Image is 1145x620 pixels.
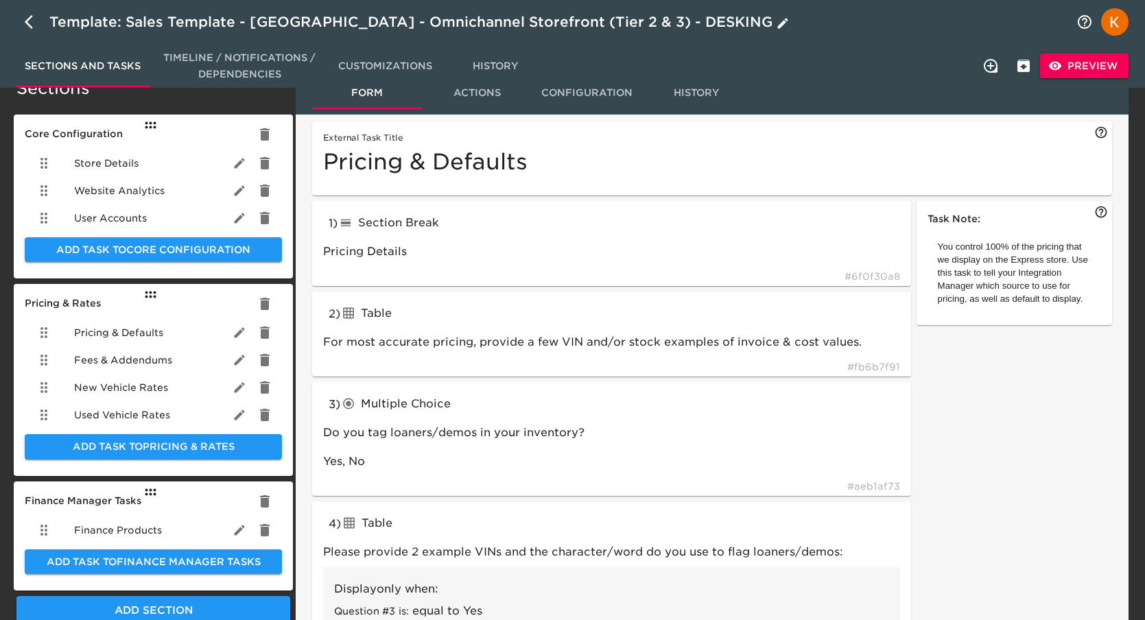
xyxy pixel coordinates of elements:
[25,204,282,232] div: User Accounts
[248,344,281,377] button: delete
[320,84,414,102] span: Form
[25,58,141,75] span: Sections and Tasks
[340,393,542,415] div: Multiple Choice
[248,514,281,547] button: delete
[231,351,248,369] button: Rename Task
[430,84,523,102] span: Actions
[231,406,248,424] button: Rename Task
[248,316,281,349] button: delete
[74,211,147,225] span: User Accounts
[49,11,792,33] div: Template: Sales Template - [GEOGRAPHIC_DATA] - Omnichannel Storefront (Tier 2 & 3) - DESKING
[74,408,170,422] span: Used Vehicle Rates
[255,294,275,314] button: Delete Section Pricing & Rates
[1007,49,1040,82] button: Archive Template
[1101,8,1129,36] img: Profile
[248,398,281,431] button: delete
[917,201,1112,325] button: Task Note:You control 100% of the pricing that we display on the Express store. Use this task to ...
[25,374,282,401] div: New Vehicle Rates
[248,371,281,404] button: delete
[341,512,543,534] div: Table
[231,209,248,227] button: Rename Task
[358,216,439,229] span: Section Break
[340,302,542,324] div: Table
[361,307,392,320] span: Table
[1094,126,1108,139] svg: This name is displayed to customers. Edit the internal name in the configuration tab.
[1051,58,1118,75] span: Preview
[157,49,322,83] span: Timeline / Notifications / Dependencies
[25,549,282,575] button: Add Task toFinance Manager Tasks
[25,237,282,263] button: Add Task toCore Configuration
[25,177,282,204] div: Website Analytics
[25,346,282,374] div: Fees & Addendums
[449,58,542,75] span: History
[25,150,282,177] div: Store Details
[231,154,248,172] button: Rename Task
[25,319,282,346] div: Pricing & Defaults
[16,77,283,99] h5: Sections
[248,147,281,180] button: delete
[74,523,162,537] span: Finance Products
[36,210,52,226] svg: Drag to Reorder
[25,126,282,143] h6: Core Configuration
[974,49,1007,82] button: Automatic Hub Creation
[25,295,282,313] h6: Pricing & Rates
[231,182,248,200] button: Rename Task
[25,401,282,429] div: Used Vehicle Rates
[74,184,165,198] span: Website Analytics
[74,381,168,394] span: New Vehicle Rates
[248,202,281,235] button: delete
[25,492,282,510] h6: Finance Manager Tasks
[139,117,158,133] div: Drag to Reorder
[255,124,275,145] button: Delete Section Core Configuration
[36,155,52,171] svg: Drag to Reorder
[334,604,395,618] span: Question #3
[845,270,900,283] span: # 6f0f30a8
[36,352,52,368] svg: Drag to Reorder
[74,156,139,170] span: Store Details
[362,516,392,529] span: Table
[36,438,271,455] span: Add Task to Pricing & Rates
[231,379,248,396] button: Rename Task
[74,353,172,367] span: Fees & Addendums
[36,553,271,571] span: Add Task to Finance Manager Tasks
[36,407,52,423] svg: Drag to Reorder
[938,241,1091,306] p: You control 100% of the pricing that we display on the Express store. Use this task to tell your ...
[248,174,281,207] button: delete
[231,324,248,342] button: Rename Task
[847,479,900,493] span: # aeb1af73
[32,601,275,619] span: Add Section
[36,241,271,259] span: Add Task to Core Configuration
[231,521,248,539] button: Rename Task
[361,397,451,410] span: Multiple Choice
[323,134,403,143] label: External Task Title
[36,522,52,538] svg: Drag to Reorder
[540,84,633,102] span: Configuration
[1068,5,1101,38] button: notifications
[74,326,163,339] span: Pricing & Defaults
[255,491,275,512] button: Delete Section Finance Manager Tasks
[25,516,282,544] div: Finance Products
[338,212,539,234] div: Section Break
[650,84,743,102] span: History
[847,360,900,374] span: # fb6b7f91
[36,379,52,396] svg: Drag to Reorder
[139,287,158,303] div: Drag to Reorder
[25,434,282,460] button: Add Task toPricing & Rates
[334,581,888,597] p: Display only when:
[338,58,432,75] span: Customizations
[1094,205,1108,219] svg: Optional note to help the user complete this task
[36,182,52,199] svg: Drag to Reorder
[1040,53,1129,79] button: Preview
[928,212,1101,227] h6: Task Note:
[36,324,52,341] svg: Drag to Reorder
